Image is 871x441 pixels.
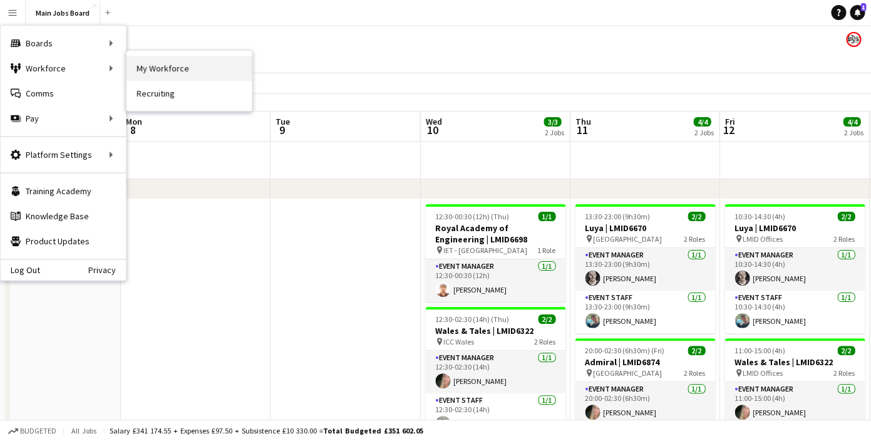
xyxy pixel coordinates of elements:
[724,291,865,333] app-card-role: Event Staff1/110:30-14:30 (4h)[PERSON_NAME]
[1,142,126,167] div: Platform Settings
[723,123,734,137] span: 12
[833,368,855,378] span: 2 Roles
[846,32,861,47] app-user-avatar: Alanya O'Donnell
[425,259,565,302] app-card-role: Event Manager1/112:30-00:30 (12h)[PERSON_NAME]
[734,346,785,355] span: 11:00-15:00 (4h)
[575,222,715,234] h3: Luya | LMID6670
[323,426,423,435] span: Total Budgeted £351 602.05
[585,212,650,221] span: 13:30-23:00 (9h30m)
[684,234,705,244] span: 2 Roles
[575,291,715,333] app-card-role: Event Staff1/113:30-23:00 (9h30m)[PERSON_NAME]
[538,314,555,324] span: 2/2
[1,31,126,56] div: Boards
[688,212,705,221] span: 2/2
[425,393,565,436] app-card-role: Event Staff1/112:30-02:30 (14h)[PERSON_NAME]
[575,204,715,333] app-job-card: 13:30-23:00 (9h30m)2/2Luya | LMID6670 [GEOGRAPHIC_DATA]2 RolesEvent Manager1/113:30-23:00 (9h30m)...
[833,234,855,244] span: 2 Roles
[573,123,590,137] span: 11
[724,356,865,368] h3: Wales & Tales | LMID6322
[837,212,855,221] span: 2/2
[20,427,56,435] span: Budgeted
[276,116,290,127] span: Tue
[69,426,99,435] span: All jobs
[734,212,785,221] span: 10:30-14:30 (4h)
[1,179,126,204] a: Training Academy
[423,123,441,137] span: 10
[843,117,860,127] span: 4/4
[694,128,713,137] div: 2 Jobs
[126,56,252,81] a: My Workforce
[1,229,126,254] a: Product Updates
[110,426,423,435] div: Salary £341 174.55 + Expenses £97.50 + Subsistence £10 330.00 =
[544,117,561,127] span: 3/3
[593,368,662,378] span: [GEOGRAPHIC_DATA]
[724,116,734,127] span: Fri
[724,222,865,234] h3: Luya | LMID6670
[538,212,555,221] span: 1/1
[124,123,142,137] span: 8
[274,123,290,137] span: 9
[724,248,865,291] app-card-role: Event Manager1/110:30-14:30 (4h)[PERSON_NAME]
[537,246,555,255] span: 1 Role
[724,382,865,425] app-card-role: Event Manager1/111:00-15:00 (4h)[PERSON_NAME]
[684,368,705,378] span: 2 Roles
[593,234,662,244] span: [GEOGRAPHIC_DATA]
[425,116,441,127] span: Wed
[435,314,509,324] span: 12:30-02:30 (14h) (Thu)
[425,351,565,393] app-card-role: Event Manager1/112:30-02:30 (14h)[PERSON_NAME]
[1,106,126,131] div: Pay
[837,346,855,355] span: 2/2
[6,424,58,438] button: Budgeted
[724,204,865,333] app-job-card: 10:30-14:30 (4h)2/2Luya | LMID6670 LMID Offices2 RolesEvent Manager1/110:30-14:30 (4h)[PERSON_NAM...
[843,128,863,137] div: 2 Jobs
[693,117,711,127] span: 4/4
[860,3,866,11] span: 1
[743,234,783,244] span: LMID Offices
[534,337,555,346] span: 2 Roles
[688,346,705,355] span: 2/2
[425,222,565,245] h3: Royal Academy of Engineering | LMID6698
[1,81,126,106] a: Comms
[575,248,715,291] app-card-role: Event Manager1/113:30-23:00 (9h30m)[PERSON_NAME]
[575,382,715,425] app-card-role: Event Manager1/120:00-02:30 (6h30m)[PERSON_NAME]
[88,265,126,275] a: Privacy
[126,116,142,127] span: Mon
[443,337,474,346] span: ICC Wales
[1,204,126,229] a: Knowledge Base
[743,368,783,378] span: LMID Offices
[575,356,715,368] h3: Admiral | LMID6874
[575,116,590,127] span: Thu
[1,56,126,81] div: Workforce
[585,346,664,355] span: 20:00-02:30 (6h30m) (Fri)
[850,5,865,20] a: 1
[544,128,564,137] div: 2 Jobs
[26,1,100,25] button: Main Jobs Board
[1,265,40,275] a: Log Out
[443,246,527,255] span: IET - [GEOGRAPHIC_DATA]
[425,307,565,436] app-job-card: 12:30-02:30 (14h) (Thu)2/2Wales & Tales | LMID6322 ICC Wales2 RolesEvent Manager1/112:30-02:30 (1...
[126,81,252,106] a: Recruiting
[425,204,565,302] app-job-card: 12:30-00:30 (12h) (Thu)1/1Royal Academy of Engineering | LMID6698 IET - [GEOGRAPHIC_DATA]1 RoleEv...
[435,212,509,221] span: 12:30-00:30 (12h) (Thu)
[425,325,565,336] h3: Wales & Tales | LMID6322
